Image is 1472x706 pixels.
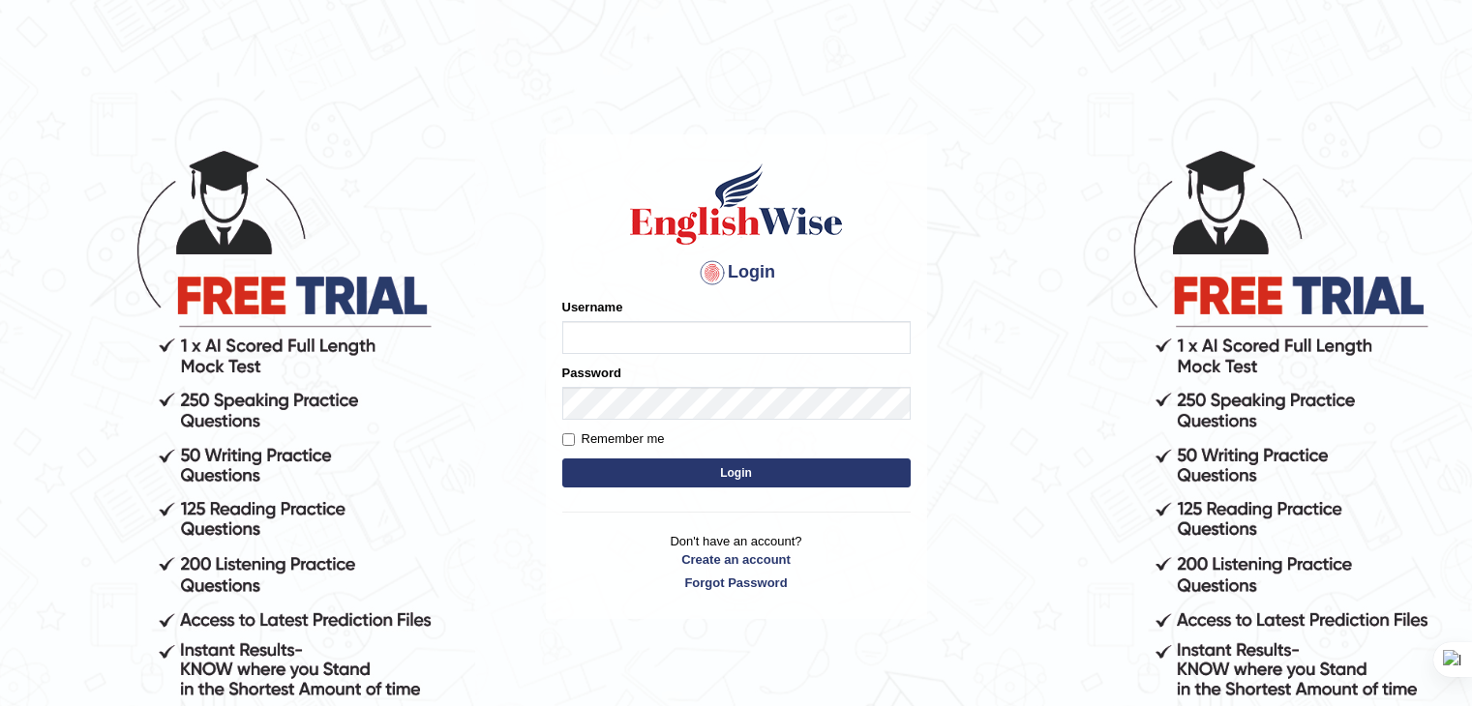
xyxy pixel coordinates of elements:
p: Don't have an account? [562,532,911,592]
img: Logo of English Wise sign in for intelligent practice with AI [626,161,847,248]
a: Create an account [562,550,911,569]
button: Login [562,458,911,487]
input: Remember me [562,433,575,446]
label: Remember me [562,429,665,449]
label: Username [562,298,623,316]
label: Password [562,364,621,382]
h4: Login [562,257,911,288]
a: Forgot Password [562,574,911,592]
